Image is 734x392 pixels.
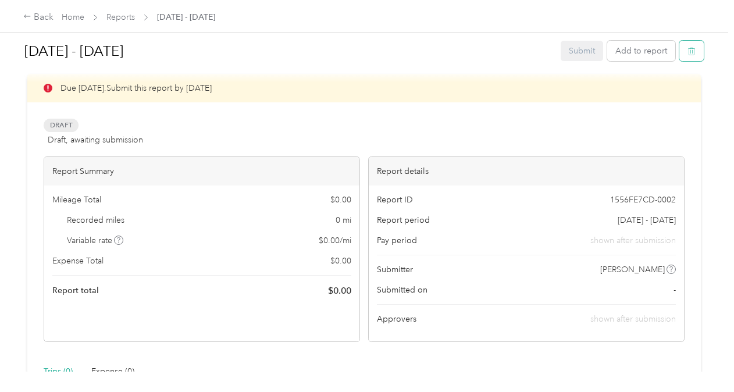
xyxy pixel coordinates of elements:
span: [DATE] - [DATE] [157,11,215,23]
span: Pay period [377,234,417,247]
span: Recorded miles [67,214,124,226]
span: Report total [52,284,99,297]
span: $ 0.00 [330,194,351,206]
button: Add to report [607,41,675,61]
h1: Sep 1 - 30, 2025 [24,37,553,65]
span: [PERSON_NAME] [600,263,665,276]
div: Expense (0) [91,365,134,378]
a: Reports [106,12,135,22]
span: Expense Total [52,255,104,267]
span: Draft, awaiting submission [48,134,143,146]
span: [DATE] - [DATE] [618,214,676,226]
div: Report details [369,157,684,186]
div: Report Summary [44,157,359,186]
span: $ 0.00 [330,255,351,267]
span: 1556FE7CD-0002 [610,194,676,206]
div: Due [DATE]. Submit this report by [DATE] [27,74,701,102]
span: Draft [44,119,79,132]
span: Approvers [377,313,416,325]
iframe: Everlance-gr Chat Button Frame [669,327,734,392]
span: Report period [377,214,430,226]
span: $ 0.00 [328,284,351,298]
div: Back [23,10,54,24]
div: Trips (0) [44,365,73,378]
span: shown after submission [590,314,676,324]
span: Variable rate [67,234,124,247]
span: Submitted on [377,284,427,296]
a: Home [62,12,84,22]
span: Submitter [377,263,413,276]
span: shown after submission [590,234,676,247]
span: - [674,284,676,296]
span: Mileage Total [52,194,101,206]
span: Report ID [377,194,413,206]
span: $ 0.00 / mi [319,234,351,247]
span: 0 mi [336,214,351,226]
